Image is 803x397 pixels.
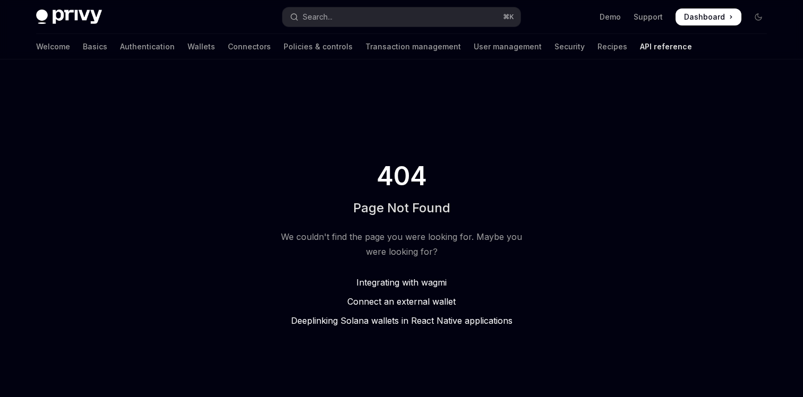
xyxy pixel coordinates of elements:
[36,34,70,59] a: Welcome
[600,12,621,22] a: Demo
[276,314,527,327] a: Deeplinking Solana wallets in React Native applications
[187,34,215,59] a: Wallets
[676,8,741,25] a: Dashboard
[276,295,527,308] a: Connect an external wallet
[684,12,725,22] span: Dashboard
[284,34,353,59] a: Policies & controls
[554,34,585,59] a: Security
[640,34,692,59] a: API reference
[291,315,512,326] span: Deeplinking Solana wallets in React Native applications
[365,34,461,59] a: Transaction management
[374,161,429,191] span: 404
[83,34,107,59] a: Basics
[276,276,527,289] a: Integrating with wagmi
[283,7,520,27] button: Open search
[474,34,542,59] a: User management
[356,277,447,288] span: Integrating with wagmi
[120,34,175,59] a: Authentication
[347,296,456,307] span: Connect an external wallet
[276,229,527,259] div: We couldn't find the page you were looking for. Maybe you were looking for?
[36,10,102,24] img: dark logo
[634,12,663,22] a: Support
[597,34,627,59] a: Recipes
[353,200,450,217] h1: Page Not Found
[228,34,271,59] a: Connectors
[303,11,332,23] div: Search...
[503,13,514,21] span: ⌘ K
[750,8,767,25] button: Toggle dark mode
